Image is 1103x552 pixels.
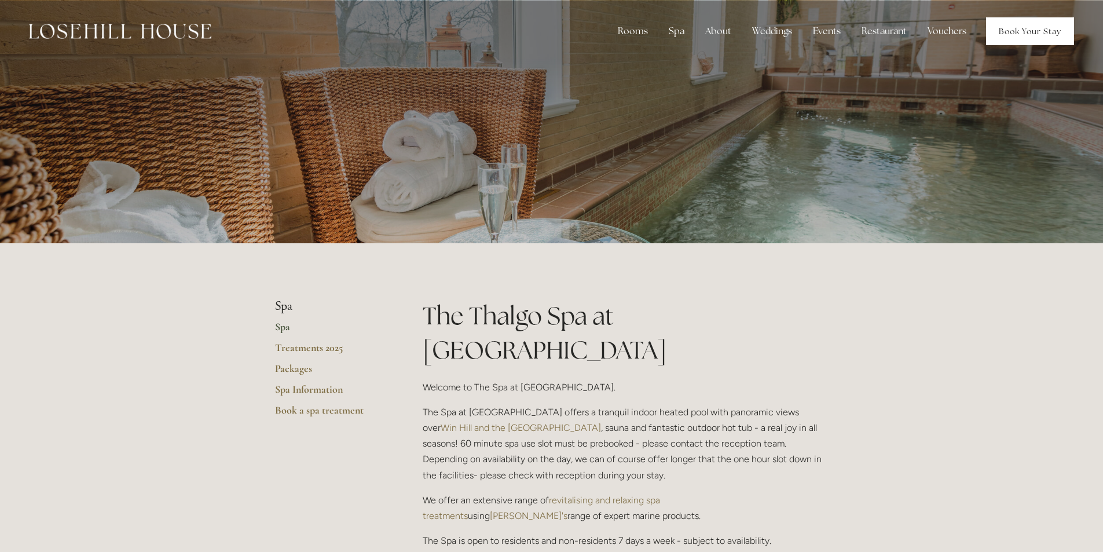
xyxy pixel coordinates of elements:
[804,20,850,43] div: Events
[275,362,386,383] a: Packages
[852,20,916,43] div: Restaurant
[743,20,801,43] div: Weddings
[275,404,386,425] a: Book a spa treatment
[275,341,386,362] a: Treatments 2025
[696,20,741,43] div: About
[423,533,829,549] p: The Spa is open to residents and non-residents 7 days a week - subject to availability.
[423,379,829,395] p: Welcome to The Spa at [GEOGRAPHIC_DATA].
[490,510,567,521] a: [PERSON_NAME]'s
[275,299,386,314] li: Spa
[423,492,829,524] p: We offer an extensive range of using range of expert marine products.
[275,383,386,404] a: Spa Information
[29,24,211,39] img: Losehill House
[423,404,829,483] p: The Spa at [GEOGRAPHIC_DATA] offers a tranquil indoor heated pool with panoramic views over , sau...
[275,320,386,341] a: Spa
[441,422,601,433] a: Win Hill and the [GEOGRAPHIC_DATA]
[659,20,694,43] div: Spa
[423,299,829,367] h1: The Thalgo Spa at [GEOGRAPHIC_DATA]
[609,20,657,43] div: Rooms
[986,17,1074,45] a: Book Your Stay
[918,20,976,43] a: Vouchers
